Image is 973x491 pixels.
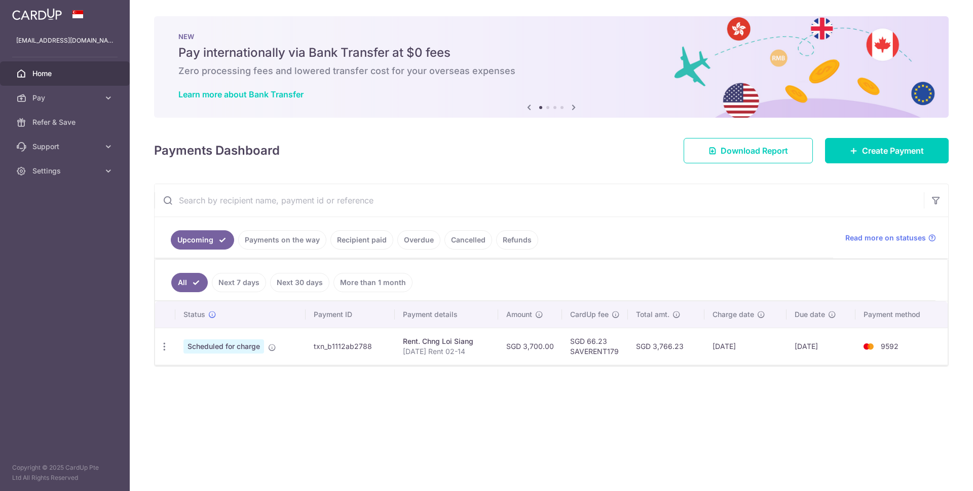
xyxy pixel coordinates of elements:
td: SGD 3,700.00 [498,328,562,365]
a: Overdue [397,230,440,250]
span: Support [32,142,99,152]
span: Pay [32,93,99,103]
td: [DATE] [704,328,787,365]
span: Charge date [713,309,754,320]
a: Refunds [496,230,538,250]
img: CardUp [12,8,62,20]
th: Payment method [855,301,948,328]
a: More than 1 month [333,273,413,292]
span: Status [183,309,205,320]
span: Due date [795,309,825,320]
div: Rent. Chng Loi Siang [403,336,490,346]
a: Cancelled [444,230,492,250]
td: SGD 66.23 SAVERENT179 [562,328,628,365]
span: Home [32,68,99,79]
a: Download Report [684,138,813,163]
a: Create Payment [825,138,949,163]
th: Payment details [395,301,498,328]
span: Scheduled for charge [183,339,264,354]
span: 9592 [881,342,899,350]
span: Create Payment [862,145,924,157]
span: Total amt. [636,309,669,320]
img: Bank Card [858,340,879,353]
a: Learn more about Bank Transfer [178,89,304,99]
p: NEW [178,32,924,41]
h6: Zero processing fees and lowered transfer cost for your overseas expenses [178,65,924,77]
a: All [171,273,208,292]
span: Settings [32,166,99,176]
a: Next 7 days [212,273,266,292]
a: Upcoming [171,230,234,250]
span: CardUp fee [570,309,609,320]
img: Bank transfer banner [154,16,949,118]
td: SGD 3,766.23 [628,328,704,365]
td: txn_b1112ab2788 [306,328,395,365]
th: Payment ID [306,301,395,328]
span: Amount [506,309,532,320]
h4: Payments Dashboard [154,142,280,160]
span: Download Report [721,145,788,157]
input: Search by recipient name, payment id or reference [155,184,924,217]
span: Refer & Save [32,117,99,127]
h5: Pay internationally via Bank Transfer at $0 fees [178,45,924,61]
a: Next 30 days [270,273,329,292]
span: Read more on statuses [845,233,926,243]
p: [DATE] Rent 02-14 [403,346,490,357]
p: [EMAIL_ADDRESS][DOMAIN_NAME] [16,36,114,46]
td: [DATE] [787,328,855,365]
a: Recipient paid [330,230,393,250]
a: Read more on statuses [845,233,936,243]
a: Payments on the way [238,230,326,250]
